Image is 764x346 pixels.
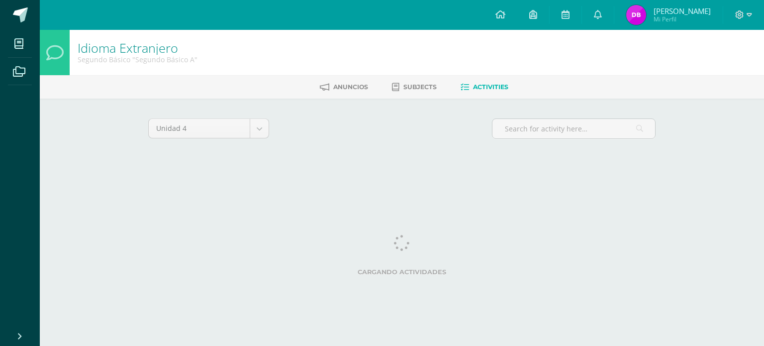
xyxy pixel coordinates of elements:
span: Anuncios [333,83,368,91]
div: Segundo Básico 'Segundo Básico A' [78,55,197,64]
span: Unidad 4 [156,119,242,138]
label: Cargando actividades [148,268,656,276]
a: Activities [461,79,508,95]
a: Idioma Extranjero [78,39,178,56]
span: Activities [473,83,508,91]
span: Subjects [403,83,437,91]
a: Subjects [392,79,437,95]
h1: Idioma Extranjero [78,41,197,55]
a: Unidad 4 [149,119,269,138]
span: [PERSON_NAME] [654,6,711,16]
span: Mi Perfil [654,15,711,23]
img: e74ca4085e5da9abb0645c94451c7716.png [626,5,646,25]
input: Search for activity here… [492,119,655,138]
a: Anuncios [320,79,368,95]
